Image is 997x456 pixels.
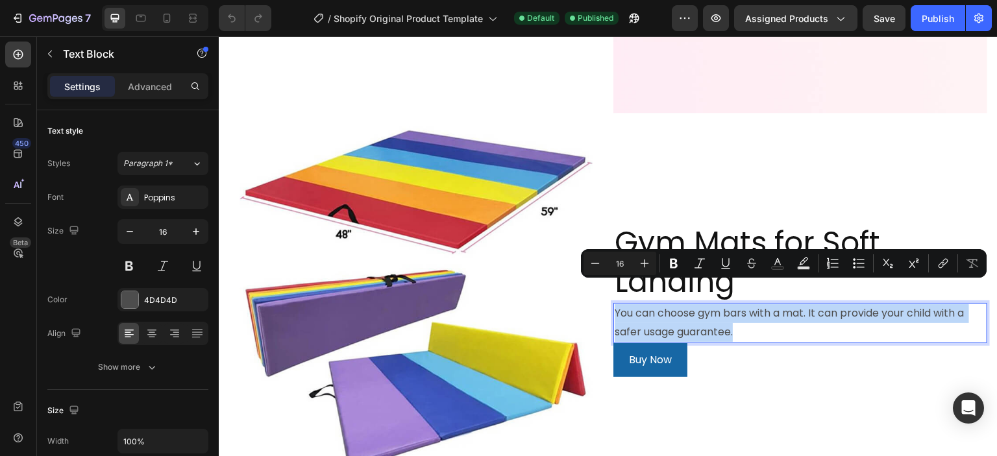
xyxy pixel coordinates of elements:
div: Editor contextual toolbar [581,249,987,278]
div: Align [47,325,84,342]
div: Show more [98,361,158,374]
p: Buy Now [410,315,453,333]
p: Settings [64,80,101,93]
span: Save [874,13,895,24]
span: Assigned Products [745,12,828,25]
div: Poppins [144,192,205,204]
h2: Rich Text Editor. Editing area: main [395,186,769,267]
div: Color [47,294,68,306]
button: Save [863,5,905,31]
div: Styles [47,158,70,169]
div: Size [47,222,82,240]
div: Width [47,435,69,447]
p: You can choose gym bars with a mat. It can provide your child with a safer usage guarantee. [396,268,767,306]
div: Open Intercom Messenger [953,392,984,424]
p: Text Block [63,46,173,62]
img: gempages_585912775180550859-556cfe09-9ebd-4eb0-a45c-48287ab312e4.jpg [21,87,374,440]
div: Publish [922,12,954,25]
span: Shopify Original Product Template [334,12,483,25]
span: Published [578,12,613,24]
p: Gym Mats for Soft Landing [396,187,767,265]
span: Paragraph 1* [123,158,173,169]
div: Text style [47,125,83,137]
button: Show more [47,355,208,379]
p: 7 [85,10,91,26]
span: / [328,12,331,25]
div: 4D4D4D [144,294,205,306]
button: Publish [911,5,965,31]
p: Advanced [128,80,172,93]
div: Rich Text Editor. Editing area: main [395,267,769,307]
div: 450 [12,138,31,149]
iframe: Design area [219,36,997,456]
button: 7 [5,5,97,31]
div: Font [47,191,64,203]
div: Undo/Redo [219,5,271,31]
div: Size [47,402,82,420]
button: Paragraph 1* [117,152,208,175]
a: Buy Now [395,307,469,341]
div: Beta [10,237,31,248]
input: Auto [118,429,208,453]
span: Default [527,12,554,24]
button: Assigned Products [734,5,857,31]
